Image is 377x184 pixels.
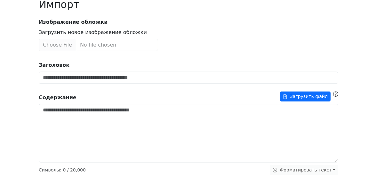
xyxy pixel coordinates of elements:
button: Содержание [280,92,331,101]
label: Загрузить новое изображение обложки [39,29,147,36]
span: 0 [63,167,66,172]
p: Символы : / 20,000 [39,167,86,173]
strong: Изображение обложки [35,18,342,26]
strong: Заголовок [39,62,69,68]
strong: Содержание [39,94,76,101]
